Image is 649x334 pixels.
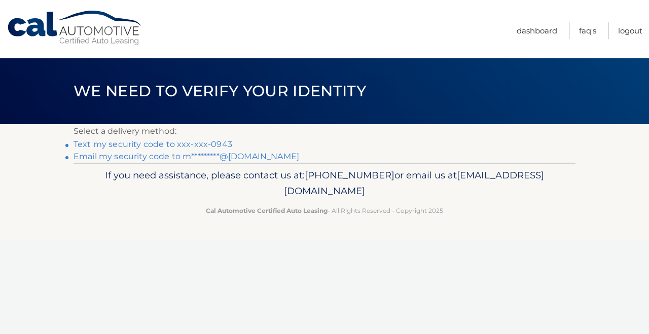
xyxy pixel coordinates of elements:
a: FAQ's [579,22,596,39]
a: Text my security code to xxx-xxx-0943 [74,139,232,149]
a: Email my security code to m*********@[DOMAIN_NAME] [74,152,299,161]
a: Logout [618,22,642,39]
span: We need to verify your identity [74,82,366,100]
a: Dashboard [517,22,557,39]
span: [PHONE_NUMBER] [305,169,394,181]
strong: Cal Automotive Certified Auto Leasing [206,207,328,214]
a: Cal Automotive [7,10,143,46]
p: - All Rights Reserved - Copyright 2025 [80,205,569,216]
p: If you need assistance, please contact us at: or email us at [80,167,569,200]
p: Select a delivery method: [74,124,575,138]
